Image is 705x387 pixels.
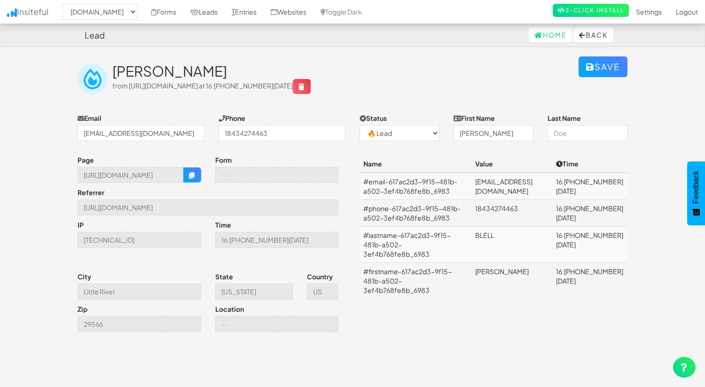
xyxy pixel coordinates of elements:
[471,227,552,263] td: BLELL
[471,263,552,299] td: [PERSON_NAME]
[78,232,201,248] input: --
[78,113,102,123] label: Email
[360,113,387,123] label: Status
[529,27,572,42] a: Home
[78,272,91,281] label: City
[471,200,552,227] td: 18434274463
[307,272,333,281] label: Country
[112,81,311,90] span: from [URL][DOMAIN_NAME] at 16:[PHONE_NUMBER][DATE]
[454,113,495,123] label: First Name
[548,113,581,123] label: Last Name
[78,188,104,197] label: Referrer
[552,227,627,263] td: 16:[PHONE_NUMBER][DATE]
[78,125,204,141] input: j@doe.com
[548,125,627,141] input: Doe
[215,316,339,332] input: --
[360,263,471,299] td: #firstname-617ac2d3-9f15-481b-a502-3ef4b768fe8b_6983
[85,31,105,40] h4: Lead
[215,284,293,300] input: --
[219,113,245,123] label: Phone
[360,173,471,200] td: #email-617ac2d3-9f15-481b-a502-3ef4b768fe8b_6983
[219,125,345,141] input: (123)-456-7890
[552,173,627,200] td: 16:[PHONE_NUMBER][DATE]
[307,284,339,300] input: --
[215,167,339,183] input: --
[78,220,84,229] label: IP
[78,199,338,215] input: --
[579,56,627,77] button: Save
[7,8,17,17] img: icon.png
[78,316,201,332] input: --
[360,227,471,263] td: #lastname-617ac2d3-9f15-481b-a502-3ef4b768fe8b_6983
[552,200,627,227] td: 16:[PHONE_NUMBER][DATE]
[215,232,339,248] input: --
[687,161,705,225] button: Feedback - Show survey
[573,27,613,42] button: Back
[78,167,184,183] input: --
[215,220,231,229] label: Time
[552,155,627,173] th: Time
[215,155,232,165] label: Form
[112,63,579,79] h2: [PERSON_NAME]
[471,173,552,200] td: [EMAIL_ADDRESS][DOMAIN_NAME]
[360,200,471,227] td: #phone-617ac2d3-9f15-481b-a502-3ef4b768fe8b_6983
[78,64,108,94] img: insiteful-lead.png
[692,171,700,204] span: Feedback
[78,284,201,300] input: --
[471,155,552,173] th: Value
[215,304,244,314] label: Location
[454,125,533,141] input: John
[552,263,627,299] td: 16:[PHONE_NUMBER][DATE]
[553,4,629,17] a: 2-Click Install
[215,272,233,281] label: State
[78,304,87,314] label: Zip
[360,155,471,173] th: Name
[78,155,94,165] label: Page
